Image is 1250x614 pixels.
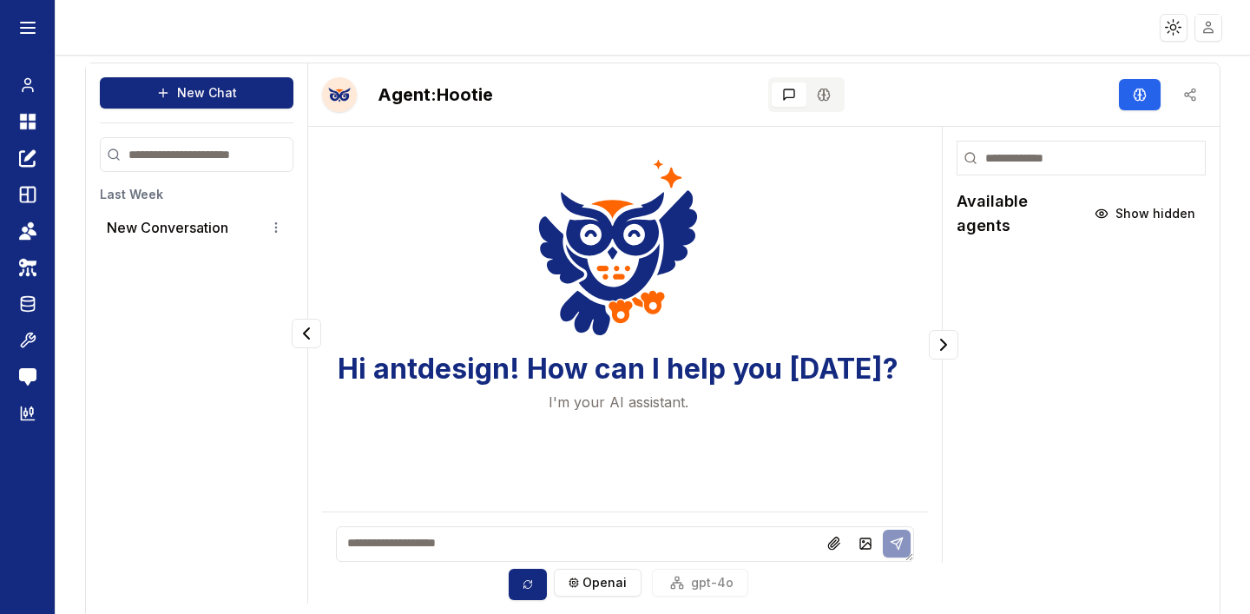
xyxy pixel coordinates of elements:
[338,353,898,385] h3: Hi antdesign! How can I help you [DATE]?
[549,392,688,413] p: I'm your AI assistant.
[292,319,321,348] button: Collapse panel
[929,330,958,360] button: Collapse panel
[1084,200,1206,228] button: Show hidden
[266,217,286,238] button: Conversation options
[1115,205,1195,222] span: Show hidden
[19,368,36,386] img: feedback
[582,574,627,591] span: openai
[107,217,228,238] p: New Conversation
[100,77,293,109] button: New Chat
[554,569,641,597] button: openai
[100,186,293,203] h3: Last Week
[509,569,547,600] button: Sync model selection with the edit page
[378,83,493,107] h2: Hootie
[1196,15,1221,40] img: placeholder-user.jpg
[957,189,1084,238] h2: Available agents
[538,155,698,340] img: Welcome Owl
[322,77,357,112] button: Talk with Hootie
[322,77,357,112] img: Bot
